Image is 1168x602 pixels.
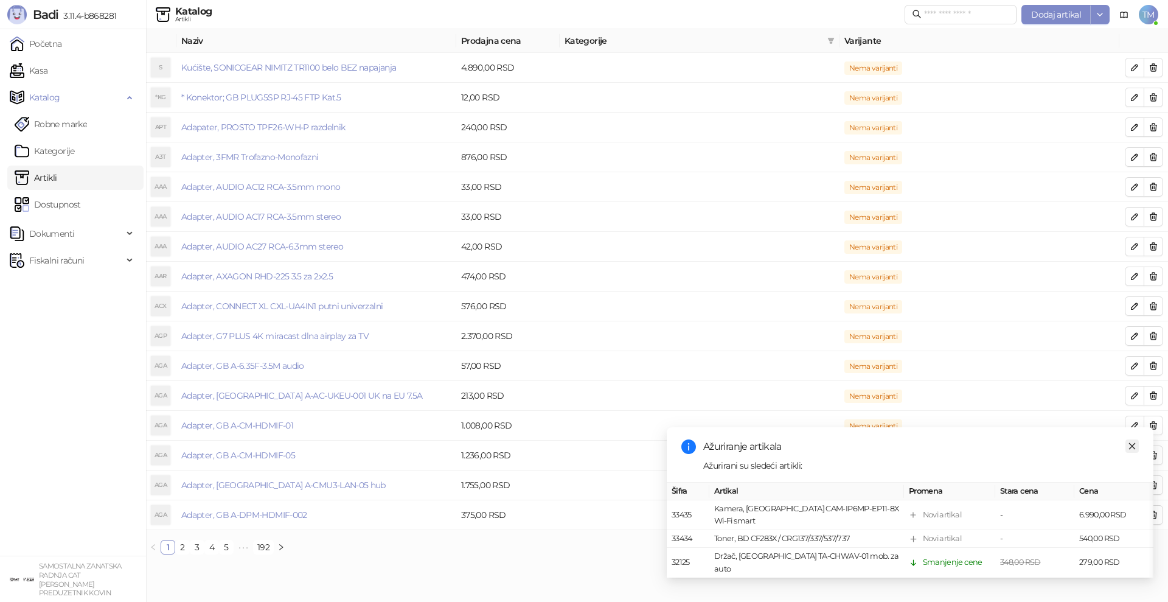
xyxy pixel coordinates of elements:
td: Adapter, CONNECT XL CXL-UA4IN1 putni univerzalni [176,292,456,321]
a: 4 [205,541,218,554]
a: Adapter, AUDIO AC12 RCA-3.5mm mono [181,181,340,192]
li: 1 [161,540,175,555]
div: Novi artikal [923,509,961,522]
td: 279,00 RSD [1074,548,1153,578]
div: A3T [151,147,170,167]
td: 576,00 RSD [456,292,560,321]
span: Fiskalni računi [29,248,84,273]
td: 32125 [667,548,709,578]
td: 240,00 RSD [456,113,560,142]
a: Close [1125,439,1139,453]
th: Naziv [176,29,456,53]
a: Adapter, G7 PLUS 4K miracast dlna airplay za TV [181,331,369,341]
a: Robne marke [15,112,87,136]
span: Nema varijanti [844,330,902,343]
a: 3 [190,541,204,554]
a: Adapter, GB A-6.35F-3.5M audio [181,360,304,371]
th: Šifra [667,483,709,500]
a: 192 [254,541,273,554]
td: 213,00 RSD [456,381,560,411]
a: Adapater, PROSTO TPF26-WH-P razdelnik [181,122,345,133]
td: 375,00 RSD [456,500,560,530]
td: 33,00 RSD [456,172,560,202]
div: AAA [151,237,170,256]
small: SAMOSTALNA ZANATSKA RADNJA CAT [PERSON_NAME] PREDUZETNIK KOVIN [39,562,122,597]
span: 348,00 RSD [1000,558,1041,567]
a: Adapter, AXAGON RHD-225 3.5 za 2x2.5 [181,271,333,282]
td: 540,00 RSD [1074,531,1153,548]
td: 57,00 RSD [456,351,560,381]
td: Adapter, GB A-CMU3-LAN-05 hub [176,471,456,500]
th: Cena [1074,483,1153,500]
div: Novi artikal [923,533,961,545]
td: Adapter, GB A-CM-HDMIF-05 [176,441,456,471]
span: Dokumenti [29,222,74,246]
td: Adapter, AUDIO AC17 RCA-3.5mm stereo [176,202,456,232]
td: Adapter, GB A-CM-HDMIF-01 [176,411,456,441]
a: Adapter, GB A-DPM-HDMIF-002 [181,509,307,520]
a: Adapter, [GEOGRAPHIC_DATA] A-CMU3-LAN-05 hub [181,480,386,491]
span: TM [1139,5,1158,24]
span: Dodaj artikal [1031,9,1081,20]
div: AAA [151,207,170,226]
div: S [151,58,170,77]
span: Nema varijanti [844,181,902,194]
td: 1.755,00 RSD [456,471,560,500]
td: 474,00 RSD [456,262,560,292]
span: filter [827,37,835,44]
th: Prodajna cena [456,29,560,53]
a: Adapter, [GEOGRAPHIC_DATA] A-AC-UKEU-001 UK na EU 7.5A [181,390,422,401]
li: 2 [175,540,190,555]
td: 1.008,00 RSD [456,411,560,441]
span: Nema varijanti [844,300,902,313]
td: Adapter, AXAGON RHD-225 3.5 za 2x2.5 [176,262,456,292]
button: right [274,540,288,555]
td: 42,00 RSD [456,232,560,262]
td: 1.236,00 RSD [456,441,560,471]
td: 33,00 RSD [456,202,560,232]
li: 192 [253,540,274,555]
span: filter [825,32,837,50]
span: Nema varijanti [844,419,902,433]
th: Varijante [839,29,1119,53]
a: Početna [10,32,62,56]
div: Ažuriranje artikala [703,439,1139,454]
a: * Konektor; GB PLUG5SP RJ-45 FTP Kat.5 [181,92,341,103]
button: Dodaj artikal [1021,5,1091,24]
div: Ažurirani su sledeći artikli: [703,459,1139,472]
th: Artikal [709,483,904,500]
span: Katalog [29,85,60,110]
a: 5 [220,541,233,554]
a: Adapter, CONNECT XL CXL-UA4IN1 putni univerzalni [181,301,383,312]
a: Adapter, AUDIO AC27 RCA-6.3mm stereo [181,241,343,252]
a: Kasa [10,58,47,83]
span: Nema varijanti [844,360,902,373]
span: ••• [234,540,253,555]
td: 876,00 RSD [456,142,560,172]
td: 6.990,00 RSD [1074,500,1153,530]
div: AAR [151,267,170,286]
span: Badi [33,7,58,22]
span: Nema varijanti [844,390,902,403]
a: 2 [176,541,189,554]
td: - [995,500,1074,530]
a: Adapter, 3FMR Trofazno-Monofazni [181,152,319,163]
li: 3 [190,540,204,555]
td: Adapter, GB A-AC-UKEU-001 UK na EU 7.5A [176,381,456,411]
div: AGA [151,356,170,376]
span: Kategorije [565,34,822,47]
div: APT [151,117,170,137]
td: Adapter, AUDIO AC12 RCA-3.5mm mono [176,172,456,202]
li: Sledećih 5 Strana [234,540,253,555]
th: Stara cena [995,483,1074,500]
a: Dostupnost [15,192,81,217]
span: right [277,544,285,551]
td: Držač, [GEOGRAPHIC_DATA] TA-CHWAV-01 mob. za auto [709,548,904,578]
img: 64x64-companyLogo-ae27db6e-dfce-48a1-b68e-83471bd1bffd.png [10,567,34,592]
span: Nema varijanti [844,151,902,164]
div: Artikli [175,16,212,23]
span: Nema varijanti [844,240,902,254]
a: Adapter, GB A-CM-HDMIF-05 [181,450,295,461]
button: left [146,540,161,555]
td: 2.370,00 RSD [456,321,560,351]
